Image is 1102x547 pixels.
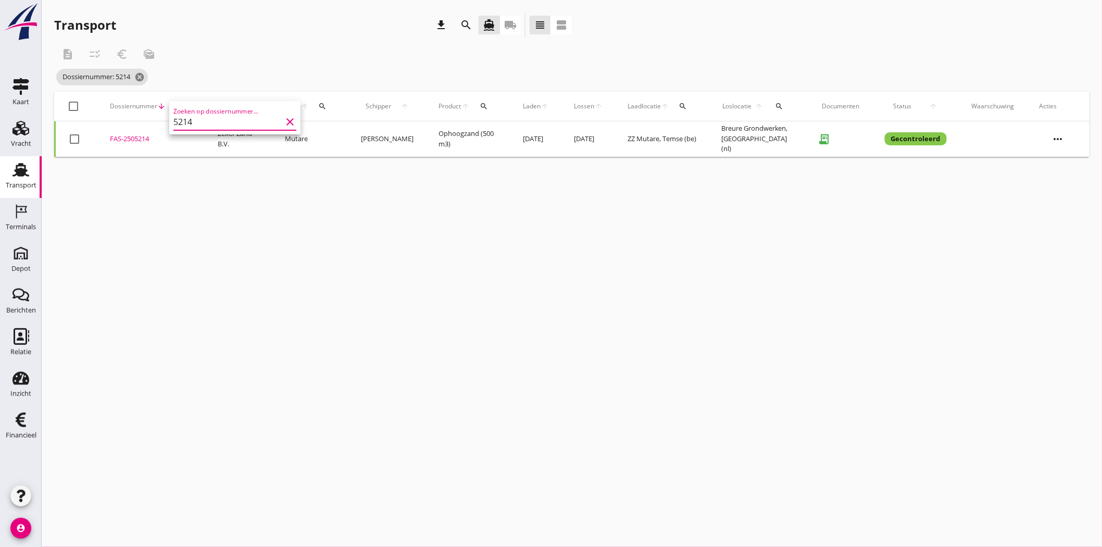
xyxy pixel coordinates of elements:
span: Lossen [574,102,594,111]
div: Depot [11,265,31,272]
div: Berichten [6,307,36,314]
td: Zeker Zand B.V. [205,121,272,157]
span: Dossiernummer: 5214 [56,69,148,85]
i: search [460,19,472,31]
i: account_circle [10,518,31,539]
i: search [775,102,784,110]
div: Acties [1040,102,1077,111]
div: FAS-2505214 [110,134,193,144]
i: arrow_upward [300,102,309,110]
i: arrow_upward [461,102,470,110]
div: Transport [54,17,116,33]
i: search [679,102,687,110]
i: cancel [134,72,145,82]
div: Vracht [11,140,31,147]
span: Product [439,102,461,111]
i: more_horiz [1044,125,1073,154]
span: Schipper [361,102,396,111]
i: arrow_upward [594,102,603,110]
i: arrow_upward [753,102,765,110]
span: Dossiernummer [110,102,157,111]
i: view_headline [534,19,546,31]
i: download [435,19,447,31]
div: Waarschuwing [972,102,1015,111]
input: Zoeken op dossiernummer... [173,114,282,130]
i: arrow_upward [396,102,414,110]
div: Relatie [10,349,31,355]
span: Status [885,102,921,111]
div: Documenten [822,102,860,111]
img: logo-small.a267ee39.svg [2,3,40,41]
td: [DATE] [561,121,615,157]
i: receipt_long [814,129,835,150]
td: Ophoogzand (500 m3) [426,121,510,157]
div: Kaart [12,98,29,105]
i: arrow_upward [661,102,669,110]
td: [DATE] [510,121,561,157]
i: search [480,102,488,110]
td: Breure Grondwerken, [GEOGRAPHIC_DATA] (nl) [709,121,810,157]
div: Klant [218,94,260,119]
td: [PERSON_NAME] [348,121,426,157]
i: arrow_upward [921,102,947,110]
span: Loslocatie [721,102,754,111]
div: Transport [6,182,36,189]
i: search [318,102,327,110]
i: arrow_upward [541,102,549,110]
i: clear [284,116,296,128]
span: Laden [523,102,541,111]
i: arrow_downward [157,102,166,110]
i: local_shipping [504,19,517,31]
div: Inzicht [10,390,31,397]
td: Mutare [272,121,348,157]
div: Gecontroleerd [885,132,947,146]
span: Laadlocatie [628,102,661,111]
div: Terminals [6,223,36,230]
i: view_agenda [555,19,568,31]
div: Financieel [6,432,36,439]
td: ZZ Mutare, Temse (be) [615,121,709,157]
i: directions_boat [483,19,495,31]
